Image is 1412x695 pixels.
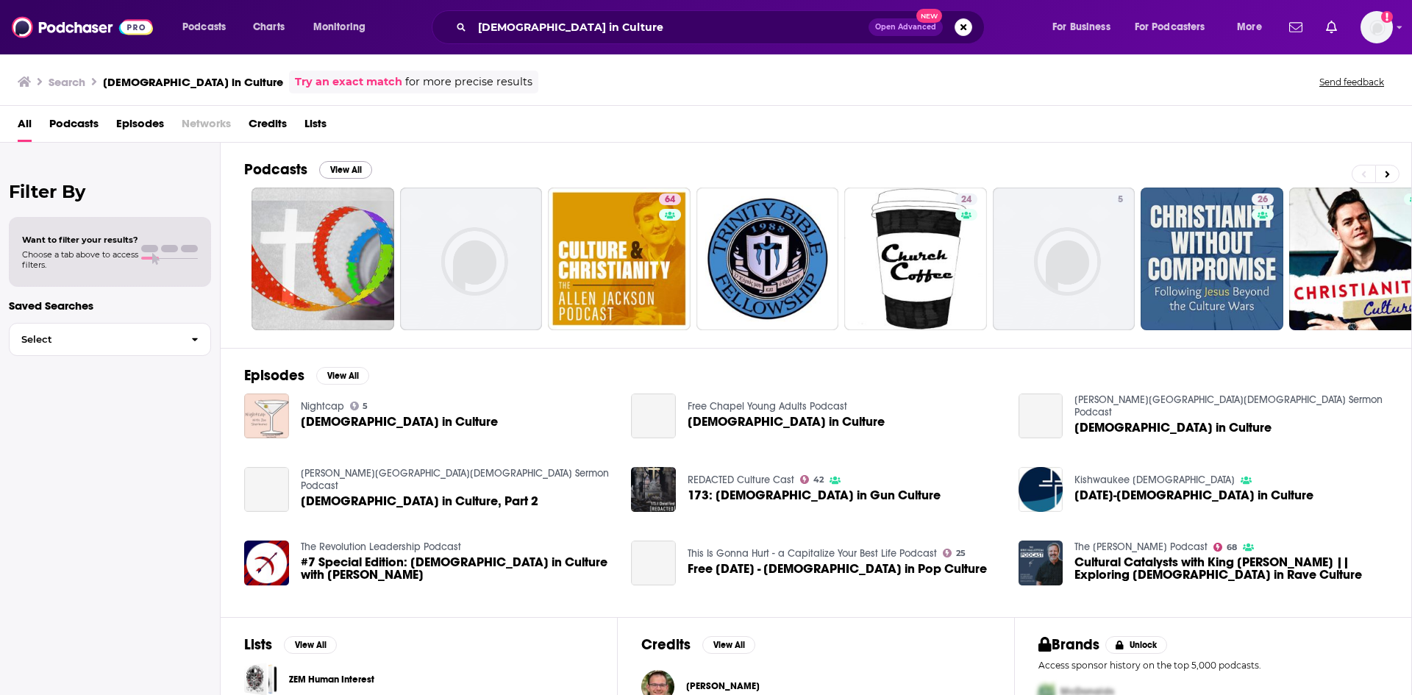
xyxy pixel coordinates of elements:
[688,563,987,575] span: Free [DATE] - [DEMOGRAPHIC_DATA] in Pop Culture
[688,489,941,502] span: 173: [DEMOGRAPHIC_DATA] in Gun Culture
[1125,15,1227,39] button: open menu
[1074,421,1272,434] a: Christianity in Culture
[446,10,999,44] div: Search podcasts, credits, & more...
[304,112,327,142] a: Lists
[1074,421,1272,434] span: [DEMOGRAPHIC_DATA] in Culture
[1227,15,1280,39] button: open menu
[1112,193,1129,205] a: 5
[641,635,691,654] h2: Credits
[1052,17,1110,38] span: For Business
[1074,474,1235,486] a: Kishwaukee Bible Church
[869,18,943,36] button: Open AdvancedNew
[22,235,138,245] span: Want to filter your results?
[244,635,272,654] h2: Lists
[301,495,538,507] span: [DEMOGRAPHIC_DATA] in Culture, Part 2
[9,181,211,202] h2: Filter By
[301,556,614,581] span: #7 Special Edition: [DEMOGRAPHIC_DATA] in Culture with [PERSON_NAME]
[688,547,937,560] a: This Is Gonna Hurt - a Capitalize Your Best Life Podcast
[688,474,794,486] a: REDACTED Culture Cast
[688,416,885,428] span: [DEMOGRAPHIC_DATA] in Culture
[956,550,966,557] span: 25
[1141,188,1283,330] a: 26
[943,549,966,557] a: 25
[688,400,847,413] a: Free Chapel Young Adults Podcast
[249,112,287,142] a: Credits
[1038,635,1099,654] h2: Brands
[301,416,498,428] span: [DEMOGRAPHIC_DATA] in Culture
[243,15,293,39] a: Charts
[1213,543,1237,552] a: 68
[284,636,337,654] button: View All
[641,635,755,654] a: CreditsView All
[1019,393,1063,438] a: Christianity in Culture
[961,193,971,207] span: 24
[301,467,609,492] a: Wells Creek Church Sermon Podcast
[18,112,32,142] a: All
[22,249,138,270] span: Choose a tab above to access filters.
[289,671,374,688] a: ZEM Human Interest
[1135,17,1205,38] span: For Podcasters
[316,367,369,385] button: View All
[301,541,461,553] a: The Revolution Leadership Podcast
[244,160,372,179] a: PodcastsView All
[665,193,675,207] span: 64
[295,74,402,90] a: Try an exact match
[244,393,289,438] a: Christianity in Culture
[1074,489,1313,502] span: [DATE]-[DEMOGRAPHIC_DATA] in Culture
[548,188,691,330] a: 64
[916,9,943,23] span: New
[244,467,289,512] a: Christianity in Culture, Part 2
[1283,15,1308,40] a: Show notifications dropdown
[800,475,824,484] a: 42
[9,299,211,313] p: Saved Searches
[9,323,211,356] button: Select
[49,112,99,142] a: Podcasts
[301,556,614,581] a: #7 Special Edition: Christianity in Culture with Joe Couch
[1237,17,1262,38] span: More
[631,541,676,585] a: Free Friday - Christianity in Pop Culture
[172,15,245,39] button: open menu
[813,477,824,483] span: 42
[1252,193,1274,205] a: 26
[253,17,285,38] span: Charts
[116,112,164,142] a: Episodes
[303,15,385,39] button: open menu
[244,366,369,385] a: EpisodesView All
[10,335,179,344] span: Select
[631,393,676,438] a: Christianity in Culture
[363,403,368,410] span: 5
[244,541,289,585] img: #7 Special Edition: Christianity in Culture with Joe Couch
[686,680,760,692] span: [PERSON_NAME]
[350,402,368,410] a: 5
[182,17,226,38] span: Podcasts
[301,495,538,507] a: Christianity in Culture, Part 2
[1019,467,1063,512] img: 2016-02-28-Christianity in Culture
[12,13,153,41] img: Podchaser - Follow, Share and Rate Podcasts
[1361,11,1393,43] img: User Profile
[1074,556,1388,581] a: Cultural Catalysts with King Topher || Exploring Christianity in Rave Culture
[688,563,987,575] a: Free Friday - Christianity in Pop Culture
[1361,11,1393,43] button: Show profile menu
[301,400,344,413] a: Nightcap
[993,188,1135,330] a: 5
[1361,11,1393,43] span: Logged in as luilaking
[244,160,307,179] h2: Podcasts
[1320,15,1343,40] a: Show notifications dropdown
[1019,541,1063,585] img: Cultural Catalysts with King Topher || Exploring Christianity in Rave Culture
[1227,544,1237,551] span: 68
[631,467,676,512] img: 173: Christianity in Gun Culture
[244,366,304,385] h2: Episodes
[688,416,885,428] a: Christianity in Culture
[1258,193,1268,207] span: 26
[472,15,869,39] input: Search podcasts, credits, & more...
[244,635,337,654] a: ListsView All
